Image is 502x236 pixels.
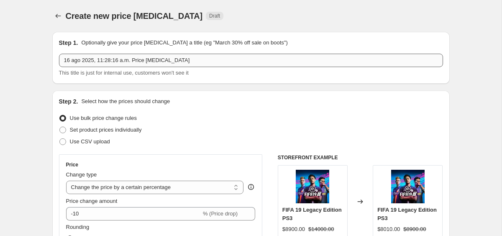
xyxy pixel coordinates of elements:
strike: $14000.00 [308,225,334,233]
span: Draft [209,13,220,19]
div: help [247,183,255,191]
span: % (Price drop) [203,210,238,217]
span: This title is just for internal use, customers won't see it [59,70,189,76]
span: Create new price [MEDICAL_DATA] [66,11,203,21]
span: Price change amount [66,198,118,204]
h2: Step 2. [59,97,78,106]
button: Price change jobs [52,10,64,22]
p: Optionally give your price [MEDICAL_DATA] a title (eg "March 30% off sale on boots") [81,39,287,47]
span: Use bulk price change rules [70,115,137,121]
img: fifa-19-20192109571950_1_80x.jpg [296,170,329,203]
div: $8010.00 [377,225,400,233]
p: Select how the prices should change [81,97,170,106]
span: Set product prices individually [70,127,142,133]
strike: $8900.00 [403,225,426,233]
span: FIFA 19 Legacy Edition PS3 [377,207,437,221]
span: FIFA 19 Legacy Edition PS3 [282,207,342,221]
div: $8900.00 [282,225,305,233]
img: fifa-19-20192109571950_1_80x.jpg [391,170,425,203]
h2: Step 1. [59,39,78,47]
span: Use CSV upload [70,138,110,145]
span: Rounding [66,224,90,230]
input: -15 [66,207,201,220]
span: Change type [66,171,97,178]
input: 30% off holiday sale [59,54,443,67]
h3: Price [66,161,78,168]
h6: STOREFRONT EXAMPLE [278,154,443,161]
